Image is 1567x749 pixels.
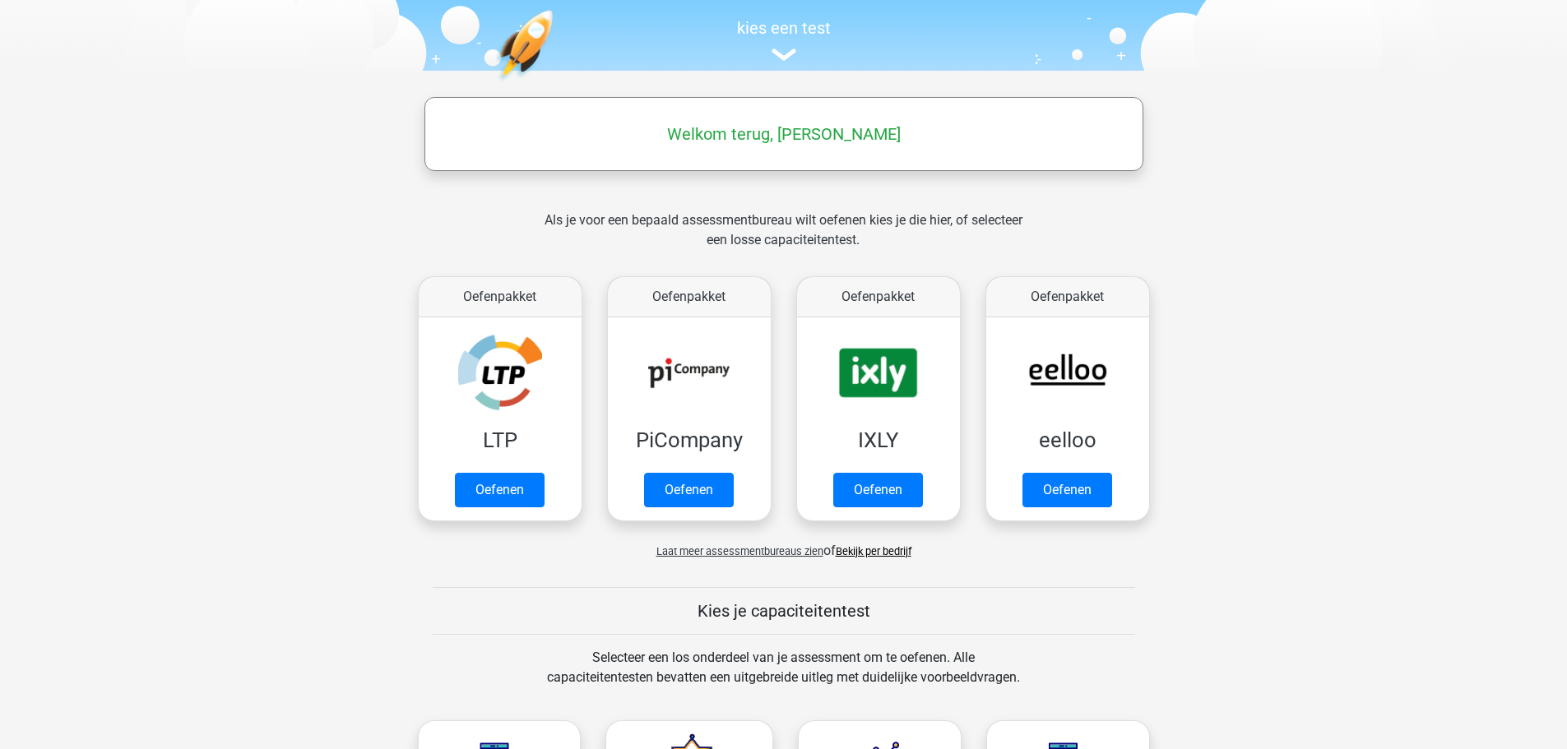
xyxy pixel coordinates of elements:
[161,95,174,109] img: tab_keywords_by_traffic_grey.svg
[496,10,617,159] img: oefenen
[406,528,1162,561] div: of
[772,49,796,61] img: assessment
[406,18,1162,38] h5: kies een test
[26,43,39,56] img: website_grey.svg
[433,124,1135,144] h5: Welkom terug, [PERSON_NAME]
[656,545,823,557] span: Laat meer assessmentbureaus zien
[45,95,58,109] img: tab_domain_overview_orange.svg
[1022,473,1112,507] a: Oefenen
[26,26,39,39] img: logo_orange.svg
[46,26,81,39] div: v 4.0.25
[179,97,281,108] div: Keywords op verkeer
[455,473,545,507] a: Oefenen
[833,473,923,507] a: Oefenen
[43,43,181,56] div: Domein: [DOMAIN_NAME]
[531,648,1036,707] div: Selecteer een los onderdeel van je assessment om te oefenen. Alle capaciteitentesten bevatten een...
[531,210,1036,270] div: Als je voor een bepaald assessmentbureau wilt oefenen kies je die hier, of selecteer een losse ca...
[406,18,1162,62] a: kies een test
[433,601,1135,621] h5: Kies je capaciteitentest
[836,545,911,557] a: Bekijk per bedrijf
[644,473,734,507] a: Oefenen
[63,97,144,108] div: Domeinoverzicht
